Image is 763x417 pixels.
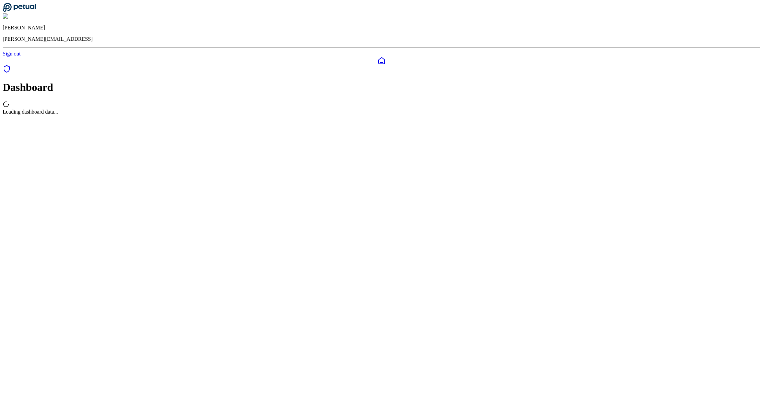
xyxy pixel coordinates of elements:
[3,7,36,13] a: Go to Dashboard
[3,81,760,94] h1: Dashboard
[3,13,49,19] img: Roberto Fernandez
[3,36,760,42] p: [PERSON_NAME][EMAIL_ADDRESS]
[3,57,760,65] a: Dashboard
[3,25,760,31] p: [PERSON_NAME]
[3,109,760,115] div: Loading dashboard data...
[3,51,21,56] a: Sign out
[3,68,11,74] a: SOC 1 Reports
